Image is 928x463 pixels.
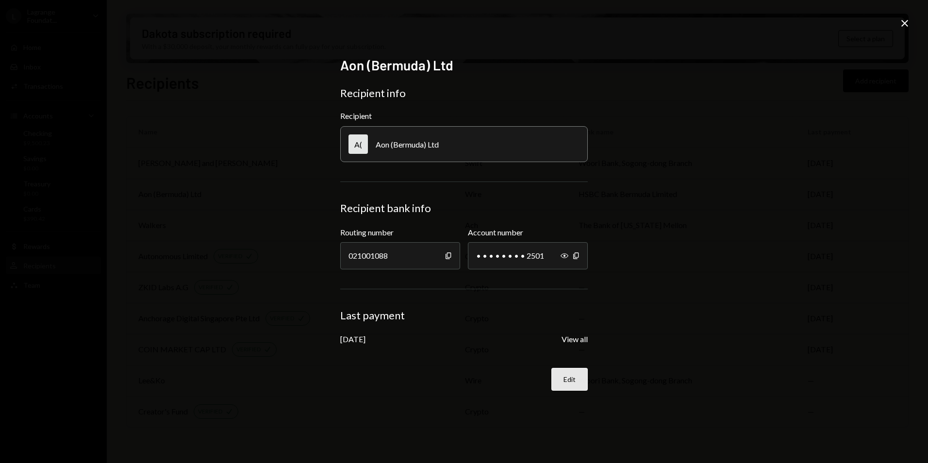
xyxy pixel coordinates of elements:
div: Recipient info [340,86,588,100]
div: Aon (Bermuda) Ltd [376,140,439,149]
label: Account number [468,227,588,238]
div: Recipient [340,111,588,120]
button: View all [562,334,588,345]
label: Routing number [340,227,460,238]
div: [DATE] [340,334,365,344]
div: 021001088 [340,242,460,269]
button: Edit [551,368,588,391]
div: Recipient bank info [340,201,588,215]
div: A( [348,134,368,154]
div: Last payment [340,309,588,322]
div: • • • • • • • • 2501 [468,242,588,269]
h2: Aon (Bermuda) Ltd [340,56,588,75]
